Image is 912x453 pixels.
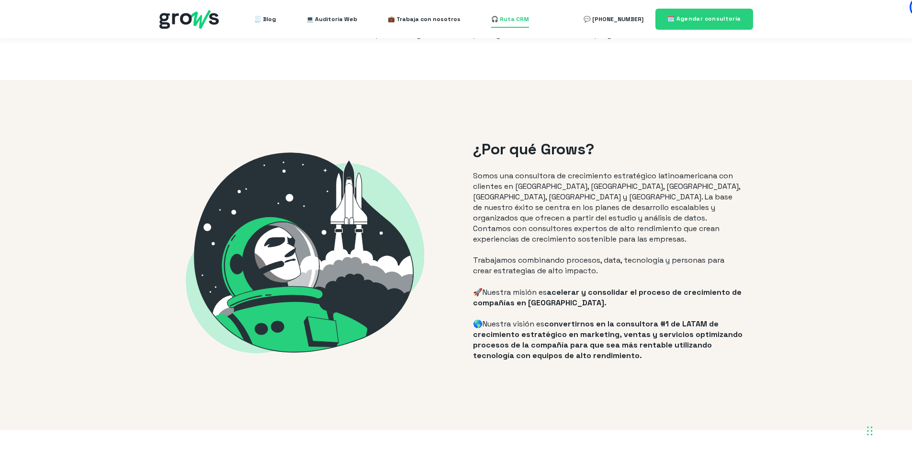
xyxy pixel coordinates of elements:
[473,287,743,308] p: 🚀Nuestra misión es
[491,10,529,29] a: 🎧 Ruta CRM
[473,319,483,329] span: 🌎
[473,319,743,360] span: convertirnos en la consultora #1 de LATAM de crecimiento estratégico en marketing, ventas y servi...
[254,10,276,29] a: 🧾 Blog
[655,9,753,29] a: 🗓️ Agendar consultoría
[473,287,742,308] span: acelerar y consolidar el proceso de crecimiento de compañías en [GEOGRAPHIC_DATA].
[473,139,743,160] h2: ¿Por qué Grows?
[584,10,643,29] a: 💬 [PHONE_NUMBER]
[864,407,912,453] iframe: Chat Widget
[159,10,219,29] img: grows - hubspot
[867,417,873,445] div: Drag
[473,171,743,244] p: Somos una consultora de crecimiento estratégico latinoamericana con clientes en [GEOGRAPHIC_DATA]...
[483,319,544,329] span: Nuestra visión es
[667,15,741,23] span: 🗓️ Agendar consultoría
[388,10,461,29] a: 💼 Trabaja con nosotros
[473,255,743,276] p: Trabajamos combinando procesos, data, tecnología y personas para crear estrategias de alto impacto.
[306,10,357,29] a: 💻 Auditoría Web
